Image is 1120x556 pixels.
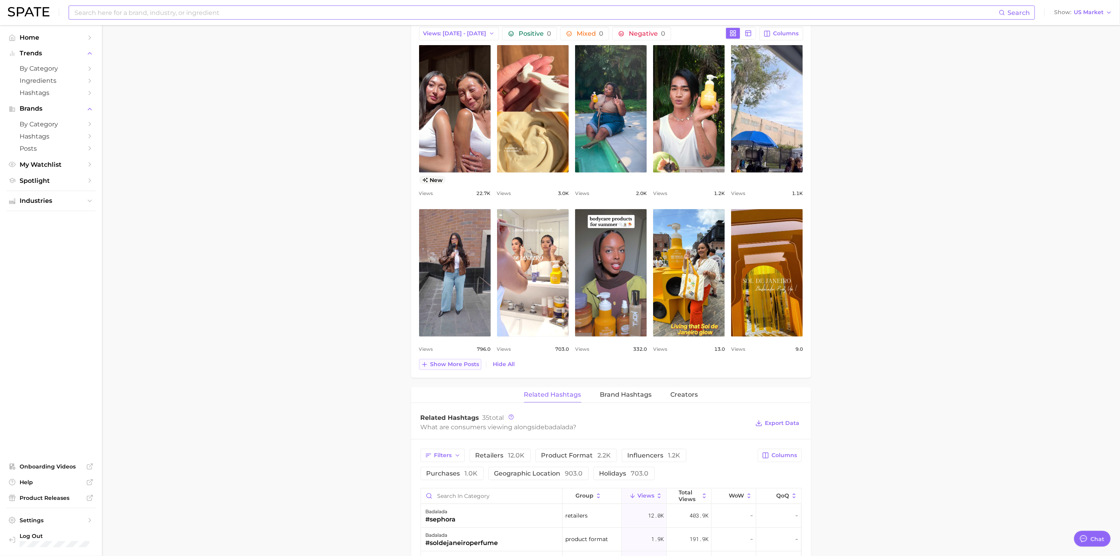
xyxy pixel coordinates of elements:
img: SPATE [8,7,49,16]
span: Help [20,479,82,486]
a: Home [6,31,96,44]
a: Posts [6,142,96,155]
a: Hashtags [6,87,96,99]
span: 3.0k [558,189,569,198]
span: Onboarding Videos [20,463,82,470]
span: Views [419,189,433,198]
button: Brands [6,103,96,115]
span: 2.0k [636,189,647,198]
div: badalada [426,530,498,540]
span: group [575,492,594,499]
span: WoW [729,492,744,499]
span: Product Releases [20,494,82,501]
span: 1.1k [792,189,803,198]
span: by Category [20,65,82,72]
span: Hashtags [20,133,82,140]
button: badalada#sephoraretailers12.0k403.9k-- [421,504,801,528]
a: Help [6,476,96,488]
span: Related Hashtags [421,414,479,421]
span: Brands [20,105,82,112]
span: US Market [1074,10,1104,15]
button: Views: [DATE] - [DATE] [419,27,499,40]
span: 0 [599,30,603,37]
span: Search [1007,9,1030,16]
a: Product Releases [6,492,96,504]
span: Views [653,345,667,354]
span: holidays [599,470,649,477]
button: ShowUS Market [1052,7,1114,18]
span: retailers [476,452,525,459]
div: badalada [426,507,456,516]
span: 1.0k [465,470,478,477]
span: - [750,511,753,520]
span: Filters [434,452,452,459]
span: Spotlight [20,177,82,184]
span: Views [575,345,589,354]
span: Views [575,189,589,198]
span: 13.0 [714,345,725,354]
span: 22.7k [477,189,491,198]
span: retailers [565,511,588,520]
input: Search in category [421,489,562,503]
button: QoQ [756,489,801,504]
span: Views [497,345,511,354]
span: 403.9k [690,511,708,520]
span: - [795,534,798,544]
span: Show more posts [430,361,479,368]
span: 191.9k [690,534,708,544]
span: Hide All [493,361,515,368]
span: Views [637,492,654,499]
span: total [483,414,504,421]
button: Views [622,489,666,504]
span: 703.0 [555,345,569,354]
span: badalada [545,423,573,431]
a: by Category [6,118,96,130]
span: Views [731,189,745,198]
button: Industries [6,195,96,207]
span: new [419,176,446,184]
span: product format [565,534,608,544]
span: 2.2k [598,452,611,459]
span: 1.9k [651,534,664,544]
span: 332.0 [633,345,647,354]
span: Views [653,189,667,198]
span: Negative [629,31,665,37]
div: #soldejaneiroperfume [426,538,498,548]
span: 12.0k [648,511,664,520]
a: Settings [6,514,96,526]
span: Views: [DATE] - [DATE] [423,30,486,37]
button: Hide All [491,359,517,370]
span: Related Hashtags [524,391,581,398]
span: Columns [773,30,799,37]
span: Home [20,34,82,41]
a: by Category [6,62,96,75]
a: My Watchlist [6,159,96,171]
span: Creators [671,391,698,398]
span: Ingredients [20,77,82,84]
a: Spotlight [6,175,96,187]
span: 1.2k [668,452,681,459]
button: badalada#soldejaneiroperfumeproduct format1.9k191.9k-- [421,528,801,551]
span: Views [419,345,433,354]
span: 703.0 [631,470,649,477]
span: Industries [20,197,82,204]
span: Views [731,345,745,354]
button: Columns [759,27,803,40]
span: Trends [20,50,82,57]
span: 903.0 [565,470,583,477]
span: 796.0 [477,345,491,354]
span: 35 [483,414,490,421]
button: Filters [421,449,465,462]
div: What are consumers viewing alongside ? [421,422,750,432]
a: Onboarding Videos [6,461,96,472]
button: Total Views [667,489,712,504]
button: Export Data [753,418,801,429]
span: Total Views [679,489,699,502]
span: Posts [20,145,82,152]
button: Columns [758,449,801,462]
span: by Category [20,120,82,128]
span: Views [497,189,511,198]
span: 0 [547,30,551,37]
span: Brand Hashtags [600,391,652,398]
span: My Watchlist [20,161,82,168]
